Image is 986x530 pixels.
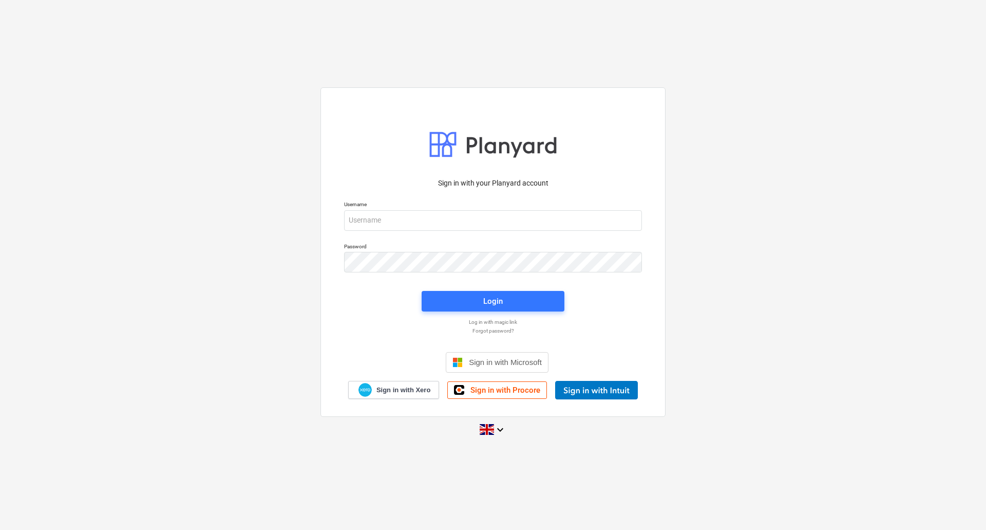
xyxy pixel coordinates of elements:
img: Xero logo [358,383,372,397]
img: Microsoft logo [452,357,463,368]
p: Password [344,243,642,252]
a: Log in with magic link [339,319,647,325]
input: Username [344,210,642,231]
p: Username [344,201,642,210]
span: Sign in with Xero [376,386,430,395]
a: Sign in with Xero [348,381,440,399]
p: Sign in with your Planyard account [344,178,642,189]
span: Sign in with Microsoft [469,358,542,367]
div: Login [483,295,503,308]
a: Sign in with Procore [447,381,547,399]
button: Login [422,291,564,312]
span: Sign in with Procore [470,386,540,395]
i: keyboard_arrow_down [494,424,506,436]
a: Forgot password? [339,327,647,334]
